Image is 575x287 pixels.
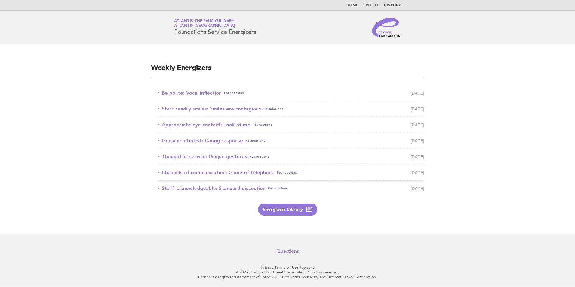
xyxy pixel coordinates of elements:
[250,153,269,161] span: Foundations
[158,105,424,113] a: Staff readily smiles: Smiles are contagiousFoundations [DATE]
[103,265,472,270] p: · ·
[410,168,424,177] span: [DATE]
[410,184,424,193] span: [DATE]
[174,24,235,28] span: Atlantis [GEOGRAPHIC_DATA]
[276,248,299,254] a: Questions
[274,265,298,270] a: Terms of Use
[384,4,401,7] a: History
[410,137,424,145] span: [DATE]
[103,275,472,279] p: Forbes is a registered trademark of Forbes LLC used under license by The Five Star Travel Corpora...
[410,89,424,97] span: [DATE]
[245,137,265,145] span: Foundations
[258,204,317,216] a: Energizers Library
[299,265,314,270] a: Support
[410,121,424,129] span: [DATE]
[268,184,288,193] span: Foundations
[158,184,424,193] a: Staff is knowledgeable: Standard dissectionFoundations [DATE]
[158,137,424,145] a: Genuine interest: Caring responseFoundations [DATE]
[158,121,424,129] a: Appropriate eye contact: Look at meFoundations [DATE]
[174,20,256,35] h1: Foundations Service Energizers
[410,105,424,113] span: [DATE]
[277,168,297,177] span: Foundations
[103,270,472,275] p: © 2025 The Five Star Travel Corporation. All rights reserved.
[346,4,358,7] a: Home
[372,18,401,37] img: Service Energizers
[158,89,424,97] a: Be polite: Vocal inflectionFoundations [DATE]
[363,4,379,7] a: Profile
[263,105,283,113] span: Foundations
[253,121,272,129] span: Foundations
[261,265,273,270] a: Privacy
[158,153,424,161] a: Thoughtful service: Unique gesturesFoundations [DATE]
[174,19,235,28] a: Atlantis The Palm CulinaryAtlantis [GEOGRAPHIC_DATA]
[158,168,424,177] a: Channels of communication: Game of telephoneFoundations [DATE]
[410,153,424,161] span: [DATE]
[224,89,244,97] span: Foundations
[151,63,424,78] h2: Weekly Energizers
